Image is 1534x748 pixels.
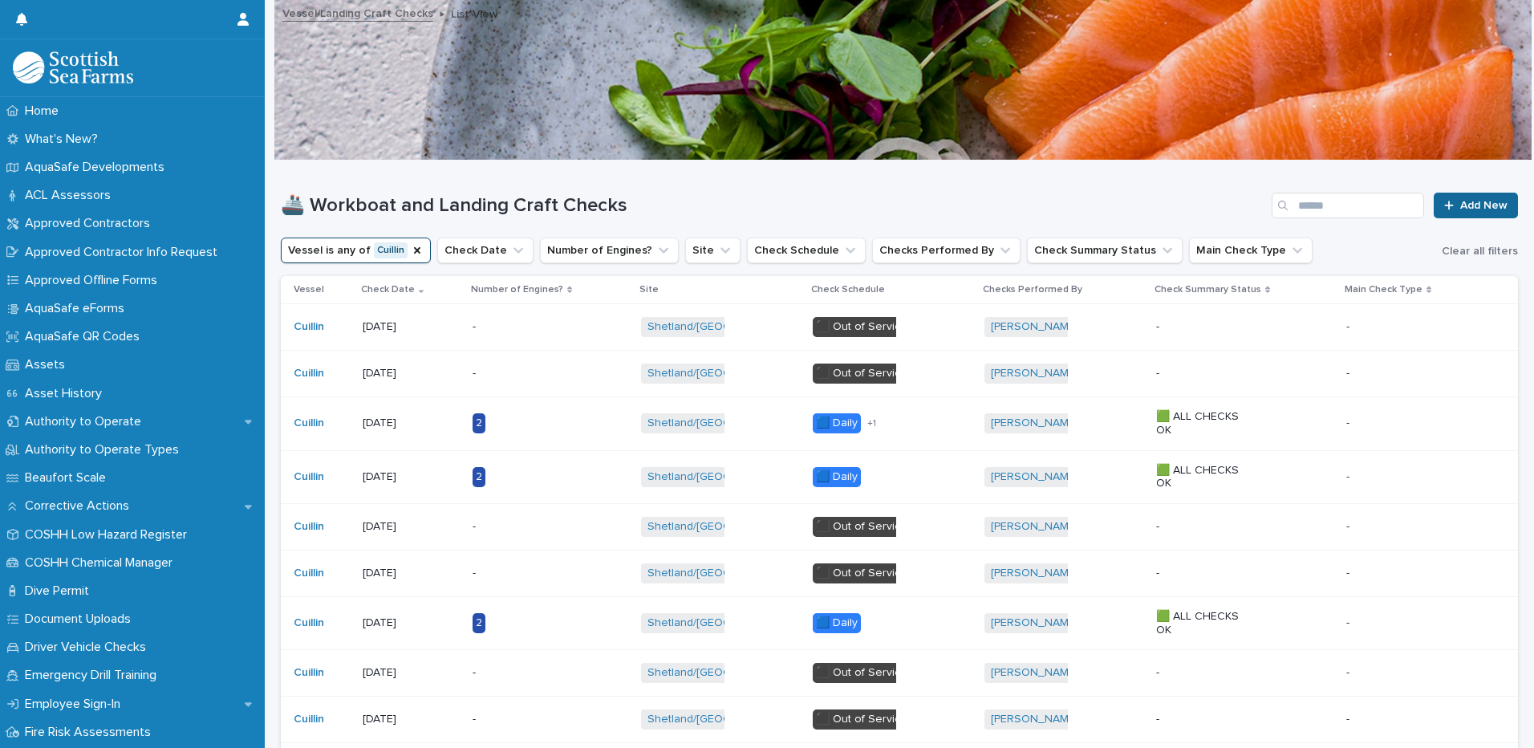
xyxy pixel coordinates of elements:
p: Main Check Type [1345,281,1422,299]
button: Check Date [437,238,534,263]
p: List View [451,4,498,22]
a: Cuillin [294,417,324,430]
p: [DATE] [363,417,460,430]
p: Approved Contractors [18,216,163,231]
a: Cuillin [294,470,324,484]
p: - [473,666,573,680]
p: 🟩 ALL CHECKS OK [1156,410,1256,437]
p: 🟩 ALL CHECKS OK [1156,610,1256,637]
a: Shetland/[GEOGRAPHIC_DATA][PERSON_NAME] [647,367,895,380]
span: Clear all filters [1442,246,1518,257]
div: ⬛️ Out of Service [813,709,911,730]
h1: 🚢 Workboat and Landing Craft Checks [281,194,1265,217]
p: - [1156,567,1256,580]
p: - [473,367,573,380]
p: Authority to Operate Types [18,442,192,457]
div: 🟦 Daily [813,413,861,433]
div: ⬛️ Out of Service [813,364,911,384]
p: Vessel [294,281,324,299]
p: Authority to Operate [18,414,154,429]
p: Approved Offline Forms [18,273,170,288]
div: Search [1272,193,1424,218]
p: [DATE] [363,367,460,380]
p: [DATE] [363,713,460,726]
p: - [473,567,573,580]
tr: Cuillin [DATE]-Shetland/[GEOGRAPHIC_DATA][PERSON_NAME] ⬛️ Out of Service[PERSON_NAME] --- [281,697,1518,743]
a: [PERSON_NAME] [991,567,1078,580]
a: [PERSON_NAME] [991,470,1078,484]
p: - [473,713,573,726]
p: 🟩 ALL CHECKS OK [1156,464,1256,491]
a: Cuillin [294,320,324,334]
button: Check Schedule [747,238,866,263]
p: - [1346,709,1353,726]
p: - [1156,367,1256,380]
p: Beaufort Scale [18,470,119,486]
tr: Cuillin [DATE]2Shetland/[GEOGRAPHIC_DATA][PERSON_NAME] 🟦 Daily[PERSON_NAME] 🟩 ALL CHECKS OK-- [281,596,1518,650]
button: Vessel [281,238,431,263]
p: - [1346,613,1353,630]
p: - [1346,413,1353,430]
p: ACL Assessors [18,188,124,203]
p: [DATE] [363,520,460,534]
button: Checks Performed By [872,238,1021,263]
a: [PERSON_NAME] [991,713,1078,726]
p: - [1346,467,1353,484]
p: [DATE] [363,616,460,630]
p: Check Schedule [811,281,885,299]
a: [PERSON_NAME] [991,666,1078,680]
a: [PERSON_NAME] [991,320,1078,334]
div: ⬛️ Out of Service [813,317,911,337]
tr: Cuillin [DATE]2Shetland/[GEOGRAPHIC_DATA][PERSON_NAME] 🟦 Daily[PERSON_NAME] 🟩 ALL CHECKS OK-- [281,450,1518,504]
p: Document Uploads [18,612,144,627]
span: + 1 [867,419,876,429]
div: 🟦 Daily [813,467,861,487]
div: ⬛️ Out of Service [813,663,911,683]
p: Assets [18,357,78,372]
a: Cuillin [294,616,324,630]
p: - [473,320,573,334]
tr: Cuillin [DATE]2Shetland/[GEOGRAPHIC_DATA][PERSON_NAME] 🟦 Daily+1[PERSON_NAME] 🟩 ALL CHECKS OK-- [281,396,1518,450]
p: - [1346,663,1353,680]
p: Check Summary Status [1155,281,1261,299]
div: 2 [473,613,485,633]
a: Shetland/[GEOGRAPHIC_DATA][PERSON_NAME] [647,713,895,726]
p: Dive Permit [18,583,102,599]
a: Cuillin [294,520,324,534]
div: 2 [473,467,485,487]
a: [PERSON_NAME] [991,616,1078,630]
p: Fire Risk Assessments [18,725,164,740]
a: [PERSON_NAME] [991,367,1078,380]
div: ⬛️ Out of Service [813,563,911,583]
p: - [1156,713,1256,726]
p: - [1156,520,1256,534]
p: [DATE] [363,666,460,680]
p: [DATE] [363,470,460,484]
div: ⬛️ Out of Service [813,517,911,537]
a: [PERSON_NAME] [991,520,1078,534]
p: - [1346,317,1353,334]
tr: Cuillin [DATE]-Shetland/[GEOGRAPHIC_DATA][PERSON_NAME] ⬛️ Out of Service[PERSON_NAME] --- [281,304,1518,351]
tr: Cuillin [DATE]-Shetland/[GEOGRAPHIC_DATA][PERSON_NAME] ⬛️ Out of Service[PERSON_NAME] --- [281,550,1518,596]
p: Approved Contractor Info Request [18,245,230,260]
a: Shetland/[GEOGRAPHIC_DATA][PERSON_NAME] [647,666,895,680]
img: bPIBxiqnSb2ggTQWdOVV [13,51,133,83]
p: Checks Performed By [983,281,1082,299]
a: Cuillin [294,666,324,680]
p: Employee Sign-In [18,697,133,712]
a: [PERSON_NAME] [991,417,1078,430]
p: COSHH Chemical Manager [18,555,185,571]
span: Add New [1460,200,1508,211]
p: - [1346,517,1353,534]
tr: Cuillin [DATE]-Shetland/[GEOGRAPHIC_DATA][PERSON_NAME] ⬛️ Out of Service[PERSON_NAME] --- [281,351,1518,397]
p: Home [18,104,71,119]
tr: Cuillin [DATE]-Shetland/[GEOGRAPHIC_DATA][PERSON_NAME] ⬛️ Out of Service[PERSON_NAME] --- [281,504,1518,551]
a: Cuillin [294,713,324,726]
a: Cuillin [294,367,324,380]
button: Site [685,238,741,263]
a: Add New [1434,193,1518,218]
p: Corrective Actions [18,498,142,514]
p: - [1156,320,1256,334]
div: 🟦 Daily [813,613,861,633]
p: Site [639,281,659,299]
